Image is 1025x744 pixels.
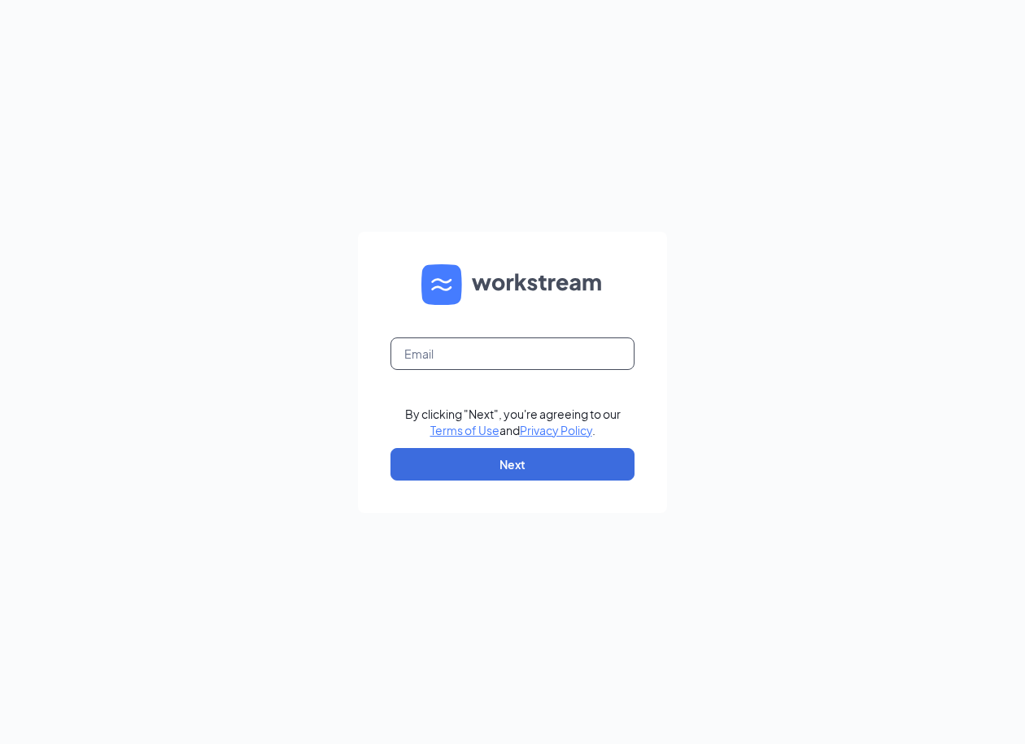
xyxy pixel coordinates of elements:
[390,448,635,481] button: Next
[390,337,635,370] input: Email
[430,423,499,437] a: Terms of Use
[405,406,621,438] div: By clicking "Next", you're agreeing to our and .
[421,264,604,305] img: WS logo and Workstream text
[520,423,592,437] a: Privacy Policy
